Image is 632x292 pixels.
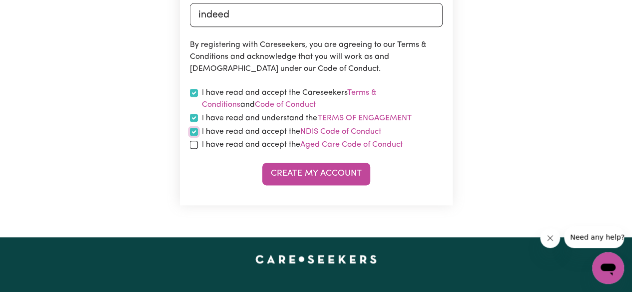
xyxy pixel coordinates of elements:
[317,112,412,125] button: I have read and understand the
[564,226,624,248] iframe: Message from company
[202,139,403,151] label: I have read and accept the
[190,39,443,75] p: By registering with Careseekers, you are agreeing to our Terms & Conditions and acknowledge that ...
[255,255,377,263] a: Careseekers home page
[6,7,60,15] span: Need any help?
[202,112,412,125] label: I have read and understand the
[592,252,624,284] iframe: Button to launch messaging window
[262,163,370,185] button: Create My Account
[300,141,403,149] a: Aged Care Code of Conduct
[300,128,381,136] a: NDIS Code of Conduct
[255,101,316,109] a: Code of Conduct
[202,126,381,138] label: I have read and accept the
[202,87,443,111] label: I have read and accept the Careseekers and
[540,228,560,248] iframe: Close message
[190,3,443,27] input: e.g. Google, word of mouth etc.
